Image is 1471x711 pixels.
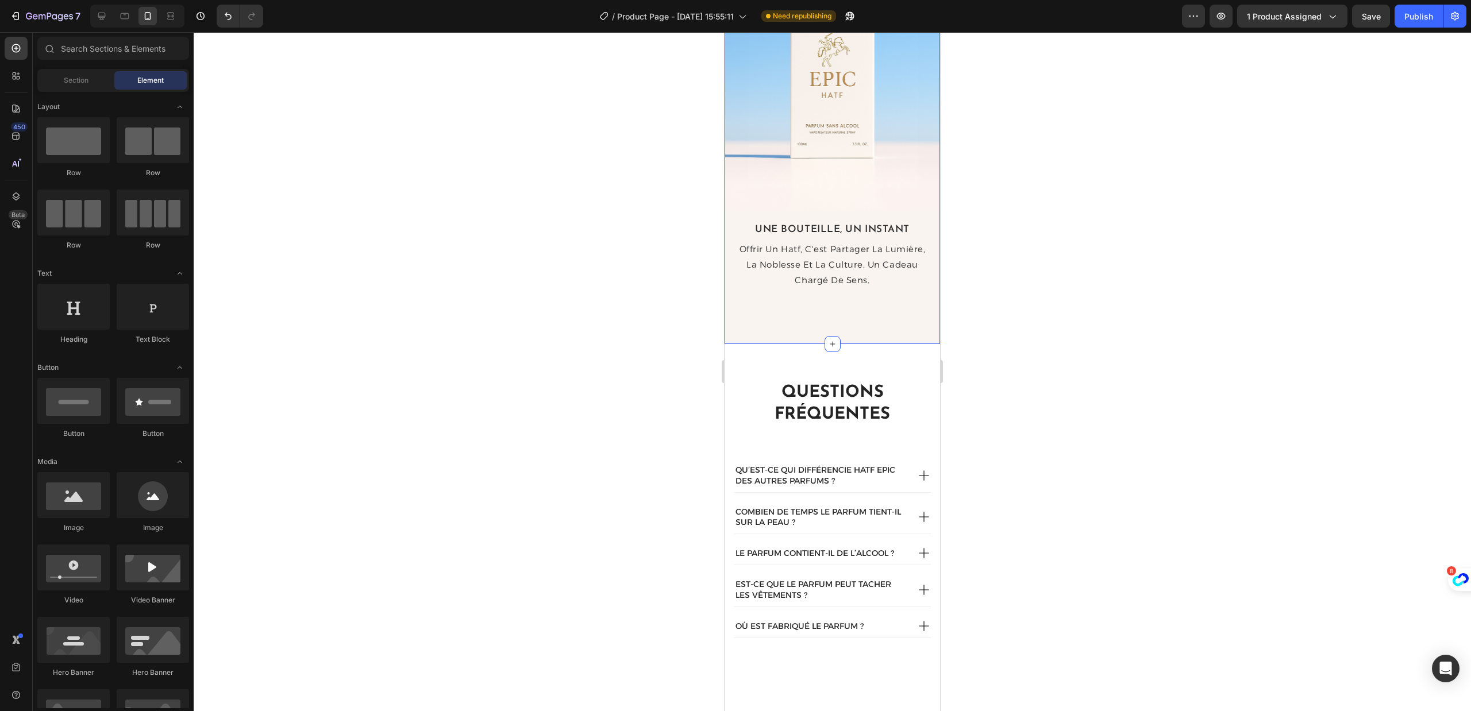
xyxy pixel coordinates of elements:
[11,122,28,132] div: 450
[725,32,940,711] iframe: Design area
[773,11,831,21] span: Need republishing
[37,168,110,178] div: Row
[9,210,28,219] div: Beta
[37,457,57,467] span: Media
[1362,11,1381,21] span: Save
[612,10,615,22] span: /
[117,240,189,250] div: Row
[117,667,189,678] div: Hero Banner
[171,264,189,283] span: Toggle open
[217,5,263,28] div: Undo/Redo
[617,10,734,22] span: Product Page - [DATE] 15:55:11
[171,98,189,116] span: Toggle open
[117,523,189,533] div: Image
[1352,5,1390,28] button: Save
[1395,5,1443,28] button: Publish
[37,37,189,60] input: Search Sections & Elements
[37,523,110,533] div: Image
[37,595,110,605] div: Video
[137,75,164,86] span: Element
[64,75,88,86] span: Section
[37,102,60,112] span: Layout
[1432,655,1460,682] div: Open Intercom Messenger
[5,5,86,28] button: 7
[171,453,189,471] span: Toggle open
[37,362,59,373] span: Button
[75,9,80,23] p: 7
[1404,10,1433,22] div: Publish
[117,168,189,178] div: Row
[171,358,189,377] span: Toggle open
[37,428,110,439] div: Button
[117,428,189,439] div: Button
[1237,5,1347,28] button: 1 product assigned
[37,334,110,345] div: Heading
[117,334,189,345] div: Text Block
[37,240,110,250] div: Row
[117,595,189,605] div: Video Banner
[37,268,52,279] span: Text
[37,667,110,678] div: Hero Banner
[1247,10,1322,22] span: 1 product assigned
